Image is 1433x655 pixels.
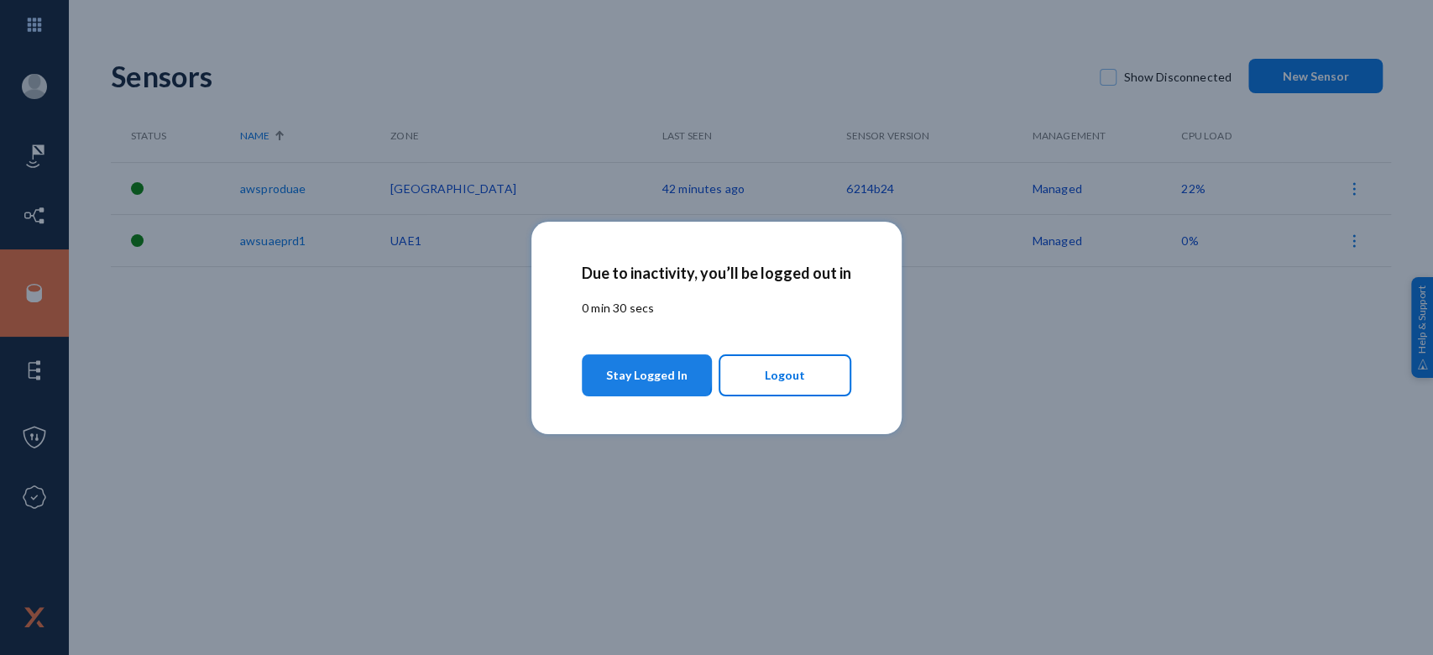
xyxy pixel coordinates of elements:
[765,361,805,390] span: Logout
[582,264,851,282] h2: Due to inactivity, you’ll be logged out in
[719,354,852,396] button: Logout
[582,354,712,396] button: Stay Logged In
[606,360,688,390] span: Stay Logged In
[582,299,851,317] p: 0 min 30 secs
